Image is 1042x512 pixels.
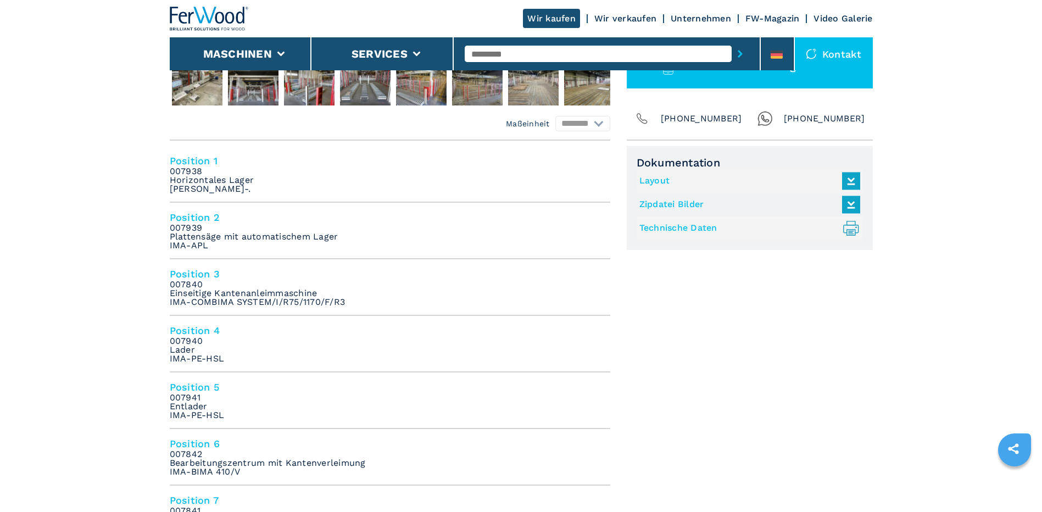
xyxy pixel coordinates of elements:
span: [PHONE_NUMBER] [661,111,742,126]
button: Go to Slide 5 [338,64,393,108]
li: Position 2 [170,203,610,259]
img: Kontakt [806,48,817,59]
li: Position 4 [170,316,610,372]
button: Go to Slide 4 [282,64,337,108]
button: Go to Slide 2 [170,64,225,108]
h4: Position 3 [170,268,610,280]
button: submit-button [732,41,749,66]
div: Kontakt [795,37,873,70]
img: a6e3b3416b37843c826ce83ac0c3f784 [284,66,335,105]
h4: Position 5 [170,381,610,393]
a: Video Galerie [813,13,872,24]
img: 567d9a9596c603e91755bcc3b6463ec7 [228,66,278,105]
em: 007941 Entlader IMA-PE-HSL [170,393,225,420]
span: Dokumentation [637,156,863,169]
iframe: Chat [995,463,1034,504]
img: 09a7b3eebd526f70a3d003b0759c10bc [172,66,222,105]
li: Position 3 [170,259,610,316]
button: Go to Slide 6 [394,64,449,108]
button: Go to Slide 7 [450,64,505,108]
h4: Position 4 [170,324,610,337]
a: Wir kaufen [523,9,580,28]
a: Unternehmen [671,13,731,24]
li: Position 5 [170,372,610,429]
h4: Position 7 [170,494,610,507]
button: Maschinen [203,47,272,60]
em: 007939 Plattensäge mit automatischem Lager IMA-APL [170,224,338,250]
em: 007840 Einseitige Kantenanleimmaschine IMA-COMBIMA SYSTEM/I/R75/1170/F/R3 [170,280,346,307]
img: Phone [634,111,650,126]
img: 570a7b76df5a3daa72fc65613fd7308b [508,66,559,105]
a: Layout [639,172,855,190]
a: Wir verkaufen [594,13,656,24]
h4: Position 1 [170,154,610,167]
em: Maßeinheit [506,118,550,129]
img: 83c6e14a9a17c301424e707da06fe995 [396,66,447,105]
span: [PHONE_NUMBER] [784,111,865,126]
img: Whatsapp [757,111,773,126]
button: Go to Slide 9 [562,64,617,108]
a: Technische Daten [639,219,855,237]
em: 007938 Horizontales Lager [PERSON_NAME]-. [170,167,254,193]
button: Go to Slide 8 [506,64,561,108]
nav: Thumbnail Navigation [170,64,610,108]
em: 007842 Bearbeitungszentrum mit Kantenverleimung IMA-BIMA 410/V [170,450,366,476]
button: Services [352,47,408,60]
img: e572e62d72bc40d3cb5ac8a9e4f162e5 [452,66,503,105]
img: Ferwood [170,7,249,31]
button: Go to Slide 3 [226,64,281,108]
h4: Position 6 [170,437,610,450]
h4: Position 2 [170,211,610,224]
a: Zipdatei Bilder [639,196,855,214]
li: Position 1 [170,146,610,203]
em: 007940 Lader IMA-PE-HSL [170,337,225,363]
a: sharethis [1000,435,1027,463]
li: Position 6 [170,429,610,486]
a: FW-Magazin [745,13,800,24]
img: adbd505b6d6badb091ca40b1fbfacf45 [340,66,391,105]
img: 12946c5c0e44f770580fafb905d1d9ef [564,66,615,105]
